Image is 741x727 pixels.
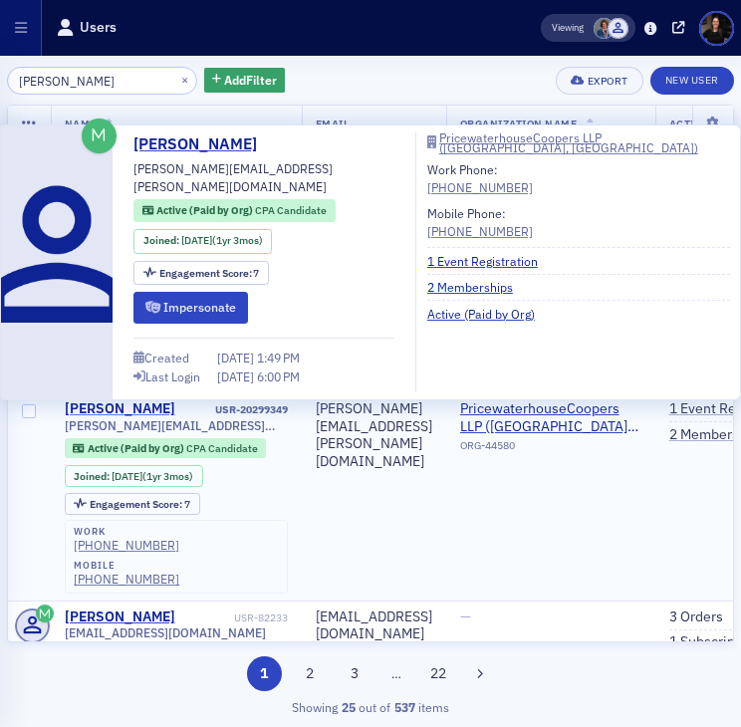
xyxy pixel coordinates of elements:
[556,67,642,95] button: Export
[90,499,190,510] div: 7
[181,233,263,249] div: (1yr 3mos)
[460,117,578,130] span: Organization Name
[439,132,712,153] div: PricewaterhouseCoopers LLP ([GEOGRAPHIC_DATA], [GEOGRAPHIC_DATA])
[427,160,533,197] div: Work Phone:
[427,305,550,323] a: Active (Paid by Org)
[74,560,179,572] div: mobile
[257,368,300,384] span: 6:00 PM
[74,538,179,553] a: [PHONE_NUMBER]
[144,353,189,363] div: Created
[552,21,584,35] span: Viewing
[247,656,282,691] button: 1
[427,132,730,153] a: PricewaterhouseCoopers LLP ([GEOGRAPHIC_DATA], [GEOGRAPHIC_DATA])
[699,11,734,46] span: Profile
[65,418,288,433] span: [PERSON_NAME][EMAIL_ADDRESS][PERSON_NAME][DOMAIN_NAME]
[7,698,734,716] div: Showing out of items
[112,469,142,483] span: [DATE]
[88,441,186,455] span: Active (Paid by Org)
[133,292,248,323] button: Impersonate
[588,76,628,87] div: Export
[382,664,410,682] span: …
[159,268,260,279] div: 7
[224,71,277,89] span: Add Filter
[65,465,203,487] div: Joined: 2024-06-05 00:00:00
[316,608,432,643] div: [EMAIL_ADDRESS][DOMAIN_NAME]
[427,204,533,241] div: Mobile Phone:
[7,67,197,95] input: Search…
[594,18,615,39] span: Chris Dougherty
[133,159,394,196] span: [PERSON_NAME][EMAIL_ADDRESS][PERSON_NAME][DOMAIN_NAME]
[255,203,327,217] span: CPA Candidate
[292,656,327,691] button: 2
[112,470,193,483] div: (1yr 3mos)
[427,178,533,196] a: [PHONE_NUMBER]
[65,400,175,418] a: [PERSON_NAME]
[669,608,723,626] a: 3 Orders
[65,493,200,515] div: Engagement Score: 7
[316,117,350,130] span: Email
[427,278,528,296] a: 2 Memberships
[338,656,372,691] button: 3
[460,439,641,459] div: ORG-44580
[217,350,257,365] span: [DATE]
[421,656,456,691] button: 22
[156,203,255,217] span: Active (Paid by Org)
[178,611,288,624] div: USR-82233
[460,400,641,435] a: PricewaterhouseCoopers LLP ([GEOGRAPHIC_DATA], [GEOGRAPHIC_DATA])
[608,18,628,39] span: Justin Chase
[90,497,184,511] span: Engagement Score :
[65,117,97,130] span: Name
[390,698,418,716] strong: 537
[133,229,272,254] div: Joined: 2024-06-05 00:00:00
[181,233,212,247] span: [DATE]
[145,371,200,382] div: Last Login
[427,222,533,240] a: [PHONE_NUMBER]
[74,572,179,587] a: [PHONE_NUMBER]
[74,526,179,538] div: work
[186,441,258,455] span: CPA Candidate
[650,67,734,95] a: New User
[159,266,254,280] span: Engagement Score :
[142,203,327,219] a: Active (Paid by Org) CPA Candidate
[133,199,336,222] div: Active (Paid by Org): Active (Paid by Org): CPA Candidate
[204,68,286,93] button: AddFilter
[133,261,269,286] div: Engagement Score: 7
[178,403,288,416] div: USR-20299349
[176,71,194,89] button: ×
[669,117,721,130] span: Activity
[73,442,257,455] a: Active (Paid by Org) CPA Candidate
[74,470,112,483] span: Joined :
[133,132,272,156] a: [PERSON_NAME]
[316,400,432,470] div: [PERSON_NAME][EMAIL_ADDRESS][PERSON_NAME][DOMAIN_NAME]
[80,18,117,37] h1: Users
[65,438,267,458] div: Active (Paid by Org): Active (Paid by Org): CPA Candidate
[257,350,300,365] span: 1:49 PM
[217,368,257,384] span: [DATE]
[65,608,175,626] a: [PERSON_NAME]
[460,607,471,625] span: —
[143,233,181,249] span: Joined :
[460,400,641,435] span: PricewaterhouseCoopers LLP (Baltimore, MD)
[338,698,359,716] strong: 25
[427,252,553,270] a: 1 Event Registration
[65,625,266,640] span: [EMAIL_ADDRESS][DOMAIN_NAME]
